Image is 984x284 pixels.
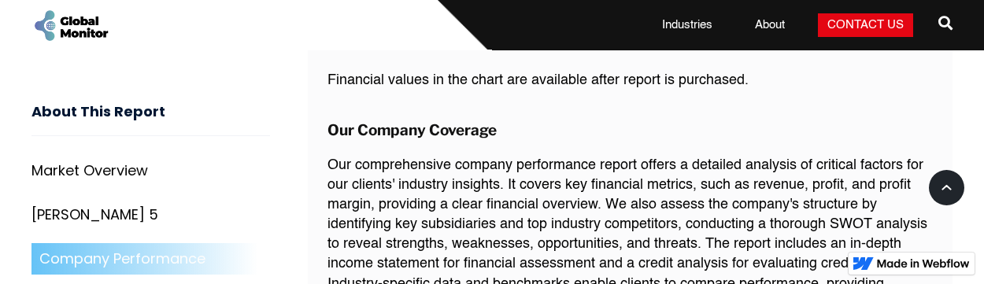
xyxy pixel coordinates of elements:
[327,123,933,138] h3: Our Company Coverage
[938,9,953,41] a: 
[745,17,794,33] a: About
[31,243,270,275] a: Company Performance
[818,13,913,37] a: Contact Us
[938,12,953,34] span: 
[327,71,933,90] p: Financial values in the chart are available after report is purchased.
[31,199,270,231] a: [PERSON_NAME] 5
[31,8,110,43] a: home
[31,163,148,179] div: Market Overview
[877,259,970,268] img: Made in Webflow
[31,155,270,186] a: Market Overview
[39,251,205,267] div: Company Performance
[31,104,270,136] h3: About This Report
[31,207,158,223] div: [PERSON_NAME] 5
[653,17,722,33] a: Industries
